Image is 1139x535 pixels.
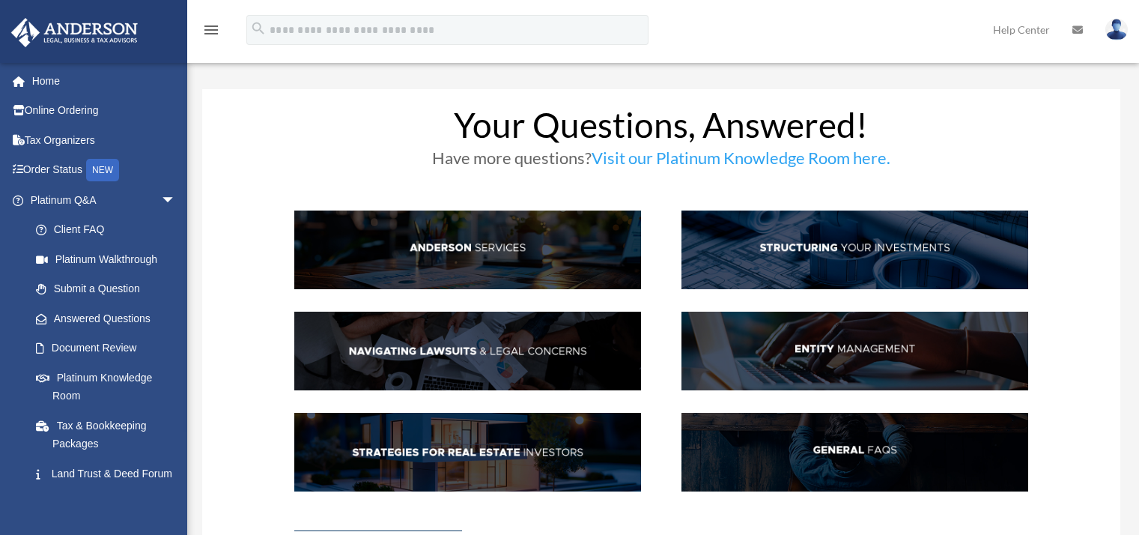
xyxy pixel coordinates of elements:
[681,413,1028,492] img: GenFAQ_hdr
[21,363,198,411] a: Platinum Knowledge Room
[21,274,198,304] a: Submit a Question
[10,96,198,126] a: Online Ordering
[592,148,890,175] a: Visit our Platinum Knowledge Room here.
[294,211,641,289] img: AndServ_hdr
[21,244,198,274] a: Platinum Walkthrough
[681,312,1028,390] img: EntManag_hdr
[21,333,198,363] a: Document Review
[21,303,198,333] a: Answered Questions
[294,413,641,492] img: StratsRE_hdr
[7,18,142,47] img: Anderson Advisors Platinum Portal
[161,185,191,216] span: arrow_drop_down
[21,411,198,459] a: Tax & Bookkeeping Packages
[10,185,198,215] a: Platinum Q&Aarrow_drop_down
[21,459,198,489] a: Land Trust & Deed Forum
[202,21,220,39] i: menu
[294,312,641,390] img: NavLaw_hdr
[202,26,220,39] a: menu
[10,125,198,155] a: Tax Organizers
[294,108,1029,150] h1: Your Questions, Answered!
[21,215,191,245] a: Client FAQ
[681,211,1028,289] img: StructInv_hdr
[294,150,1029,174] h3: Have more questions?
[86,159,119,181] div: NEW
[10,155,198,186] a: Order StatusNEW
[10,66,198,96] a: Home
[1105,19,1128,40] img: User Pic
[250,20,267,37] i: search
